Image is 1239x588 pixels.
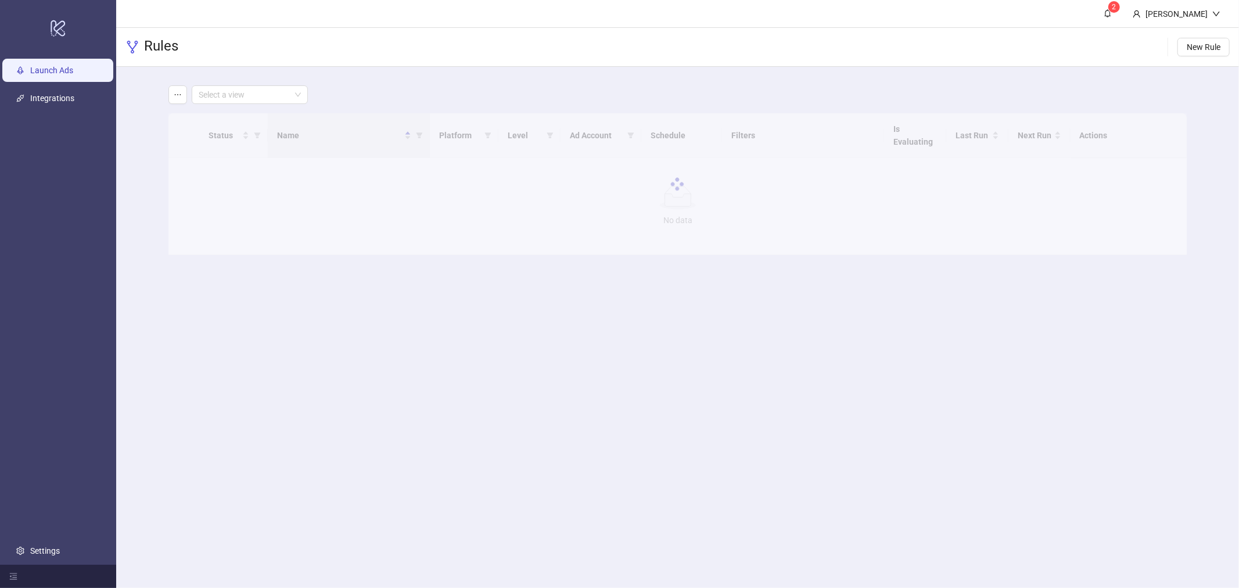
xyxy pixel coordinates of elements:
[30,546,60,555] a: Settings
[144,37,178,57] h3: Rules
[174,91,182,99] span: ellipsis
[9,572,17,580] span: menu-fold
[1141,8,1212,20] div: [PERSON_NAME]
[1104,9,1112,17] span: bell
[1177,38,1230,56] button: New Rule
[1187,42,1220,52] span: New Rule
[1108,1,1120,13] sup: 2
[1133,10,1141,18] span: user
[30,66,73,75] a: Launch Ads
[1212,10,1220,18] span: down
[30,94,74,103] a: Integrations
[1112,3,1116,11] span: 2
[125,40,139,54] span: fork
